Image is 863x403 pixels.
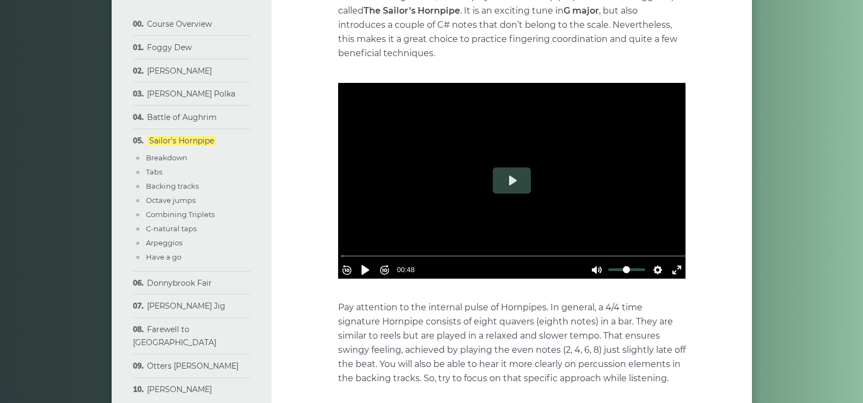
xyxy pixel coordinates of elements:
a: Breakdown [146,153,187,162]
a: Backing tracks [146,182,199,190]
a: [PERSON_NAME] [147,66,212,76]
a: [PERSON_NAME] Jig [147,301,225,311]
a: Combining Triplets [146,210,215,219]
a: [PERSON_NAME] [147,384,212,394]
a: C-natural taps [146,224,197,233]
strong: G major [564,5,599,16]
a: Course Overview [147,19,212,29]
strong: The Sailor’s Hornpipe [364,5,460,16]
a: Octave jumps [146,196,195,204]
a: Donnybrook Fair [147,278,212,288]
a: Farewell to [GEOGRAPHIC_DATA] [133,324,216,347]
a: Arpeggios [146,238,182,247]
p: Pay attention to the internal pulse of Hornpipes. In general, a 4/4 time signature Hornpipe consi... [338,300,685,386]
a: Sailor’s Hornpipe [147,136,216,146]
a: Battle of Aughrim [147,112,217,122]
a: Foggy Dew [147,43,192,52]
a: Have a go [146,252,181,261]
a: Tabs [146,167,162,176]
a: Otters [PERSON_NAME] [147,361,238,371]
a: [PERSON_NAME] Polka [147,89,235,99]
